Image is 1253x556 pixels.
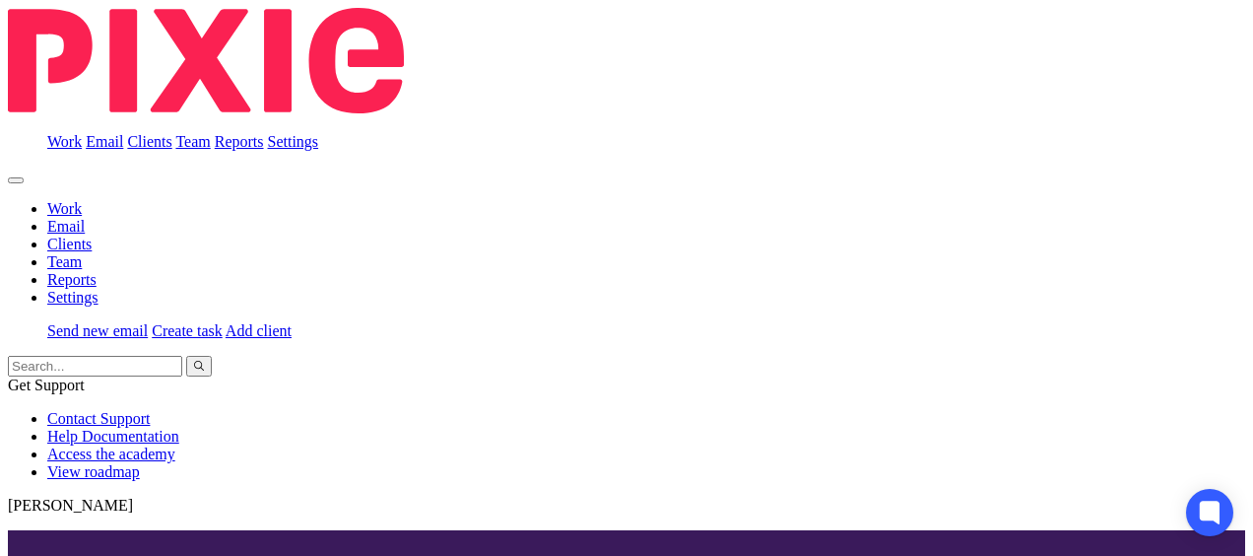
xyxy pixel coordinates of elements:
a: Access the academy [47,446,175,462]
input: Search [8,356,182,377]
a: Team [47,253,82,270]
a: Email [47,218,85,235]
img: Pixie [8,8,404,113]
a: Reports [47,271,97,288]
a: Contact Support [47,410,150,427]
a: Reports [215,133,264,150]
a: View roadmap [47,463,140,480]
a: Team [175,133,210,150]
a: Help Documentation [47,428,179,445]
a: Work [47,200,82,217]
span: Get Support [8,377,85,393]
a: Settings [47,289,99,306]
p: [PERSON_NAME] [8,497,1245,515]
a: Send new email [47,322,148,339]
a: Clients [47,236,92,252]
a: Clients [127,133,171,150]
a: Create task [152,322,223,339]
a: Settings [268,133,319,150]
a: Add client [226,322,292,339]
button: Search [186,356,212,377]
a: Work [47,133,82,150]
a: Email [86,133,123,150]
